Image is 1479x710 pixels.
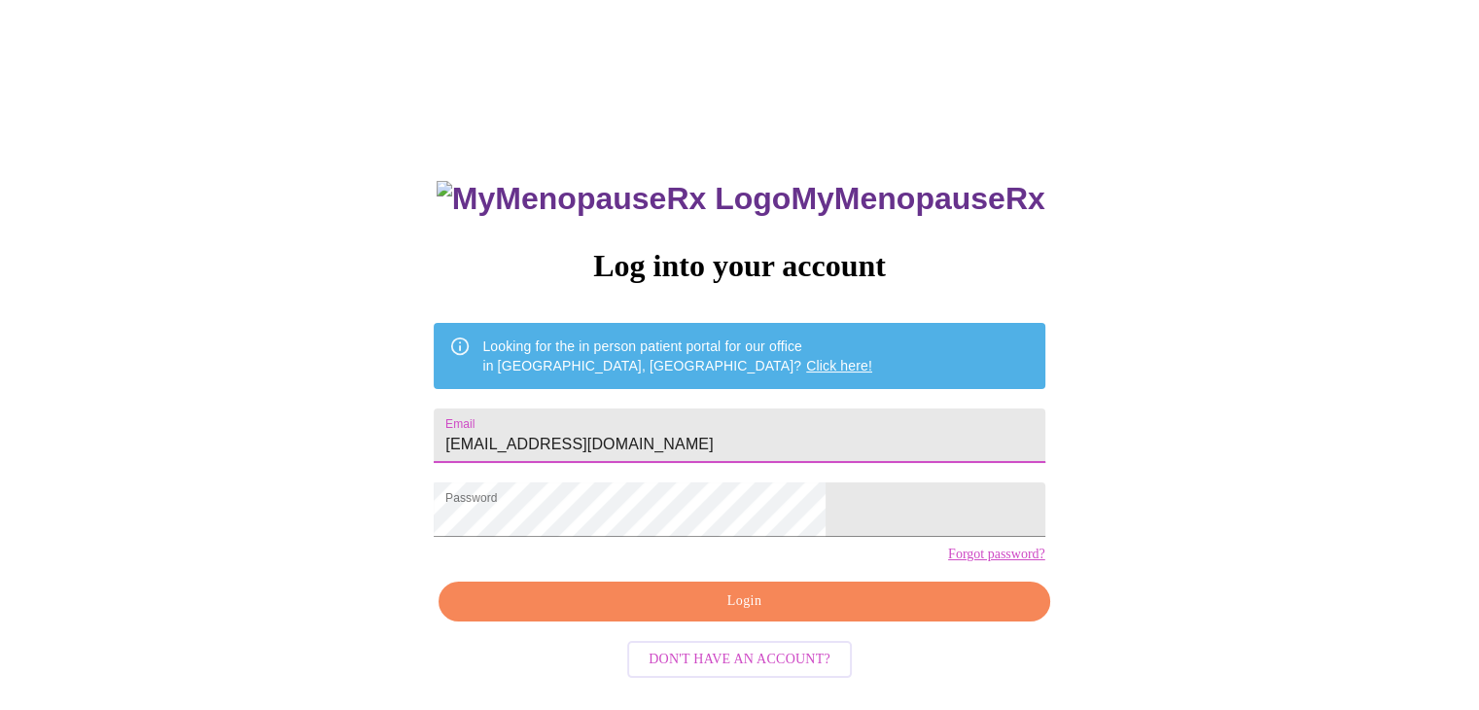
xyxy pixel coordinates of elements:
[948,547,1045,562] a: Forgot password?
[806,358,872,373] a: Click here!
[649,648,830,672] span: Don't have an account?
[627,641,852,679] button: Don't have an account?
[434,248,1044,284] h3: Log into your account
[439,582,1049,621] button: Login
[461,589,1027,614] span: Login
[437,181,791,217] img: MyMenopauseRx Logo
[437,181,1045,217] h3: MyMenopauseRx
[622,649,857,665] a: Don't have an account?
[482,329,872,383] div: Looking for the in person patient portal for our office in [GEOGRAPHIC_DATA], [GEOGRAPHIC_DATA]?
